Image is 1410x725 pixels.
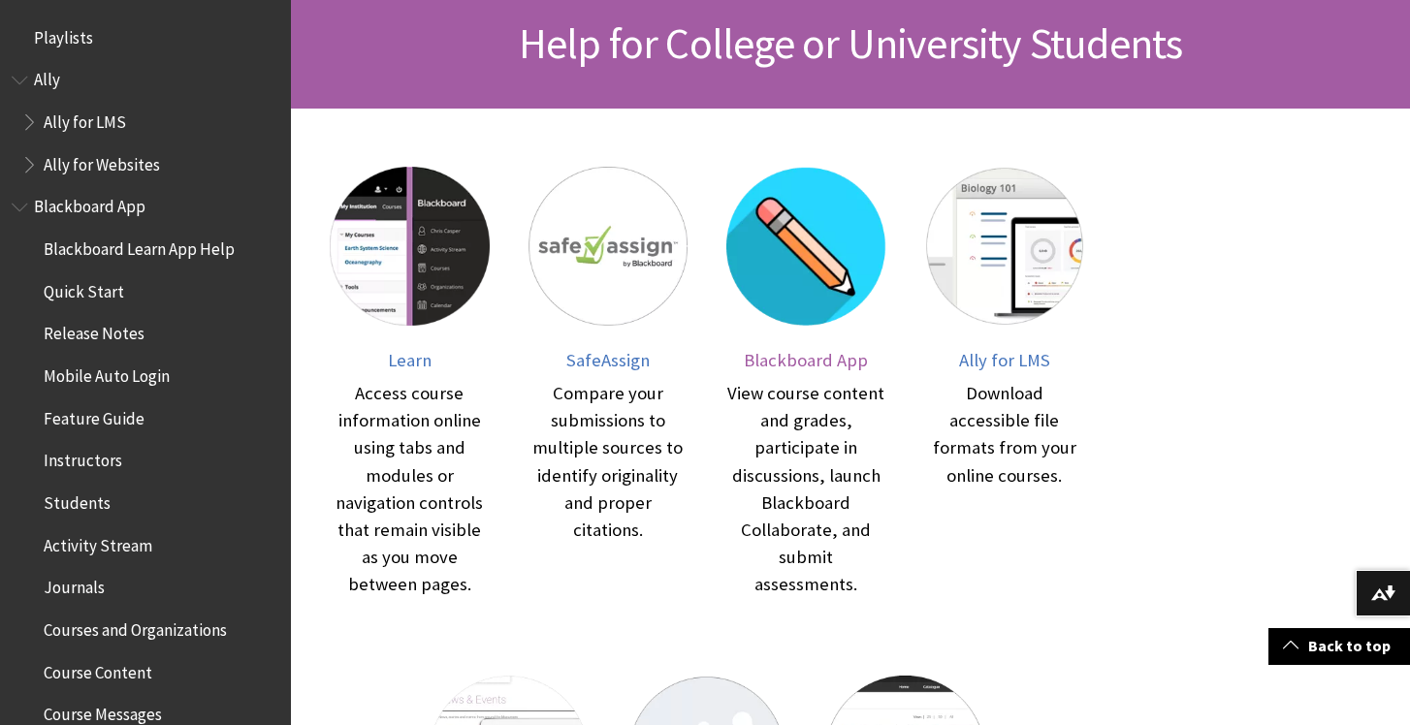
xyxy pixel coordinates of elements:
[925,167,1085,598] a: Ally for LMS Ally for LMS Download accessible file formats from your online courses.
[726,380,886,597] div: View course content and grades, participate in discussions, launch Blackboard Collaborate, and su...
[529,380,689,543] div: Compare your submissions to multiple sources to identify originality and proper citations.
[744,349,868,371] span: Blackboard App
[529,167,689,327] img: SafeAssign
[12,64,279,181] nav: Book outline for Anthology Ally Help
[34,64,60,90] span: Ally
[1268,628,1410,664] a: Back to top
[44,275,124,301] span: Quick Start
[34,191,145,217] span: Blackboard App
[925,167,1085,327] img: Ally for LMS
[44,106,126,132] span: Ally for LMS
[44,148,160,174] span: Ally for Websites
[519,16,1183,70] span: Help for College or University Students
[959,349,1050,371] span: Ally for LMS
[44,233,235,259] span: Blackboard Learn App Help
[44,487,111,513] span: Students
[529,167,689,598] a: SafeAssign SafeAssign Compare your submissions to multiple sources to identify originality and pr...
[44,402,144,428] span: Feature Guide
[44,656,152,682] span: Course Content
[44,360,170,386] span: Mobile Auto Login
[330,380,490,597] div: Access course information online using tabs and modules or navigation controls that remain visibl...
[330,167,490,598] a: Learn Learn Access course information online using tabs and modules or navigation controls that r...
[388,349,432,371] span: Learn
[44,445,122,471] span: Instructors
[726,167,886,598] a: Blackboard App Blackboard App View course content and grades, participate in discussions, launch ...
[44,614,227,640] span: Courses and Organizations
[925,380,1085,489] div: Download accessible file formats from your online courses.
[330,167,490,327] img: Learn
[44,699,162,725] span: Course Messages
[34,21,93,47] span: Playlists
[44,529,152,555] span: Activity Stream
[726,167,886,327] img: Blackboard App
[44,572,105,598] span: Journals
[12,21,279,54] nav: Book outline for Playlists
[566,349,650,371] span: SafeAssign
[44,318,144,344] span: Release Notes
